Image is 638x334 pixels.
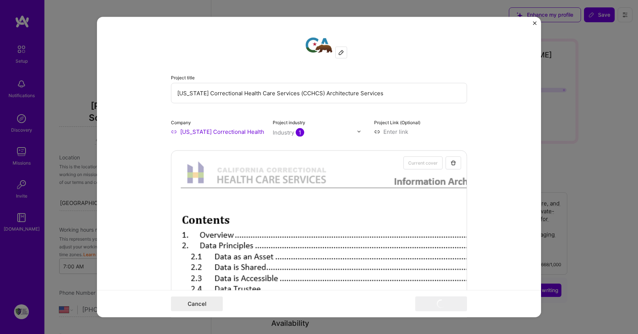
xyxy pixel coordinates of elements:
div: Industry [273,128,304,136]
label: Company [171,119,191,125]
button: Cancel [171,297,223,311]
label: Project Link (Optional) [374,119,420,125]
input: Enter name or website [171,128,264,135]
label: Project industry [273,119,305,125]
img: Edit [338,49,344,55]
button: Current cover [403,156,443,169]
img: Trash [450,160,456,166]
input: Enter the name of the project [171,83,467,103]
label: Project title [171,75,195,80]
div: Edit [336,47,347,58]
button: Close [533,21,537,29]
input: Enter link [374,128,467,135]
img: drop icon [357,129,361,134]
img: Company logo [306,32,332,58]
span: 1 [296,128,304,136]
